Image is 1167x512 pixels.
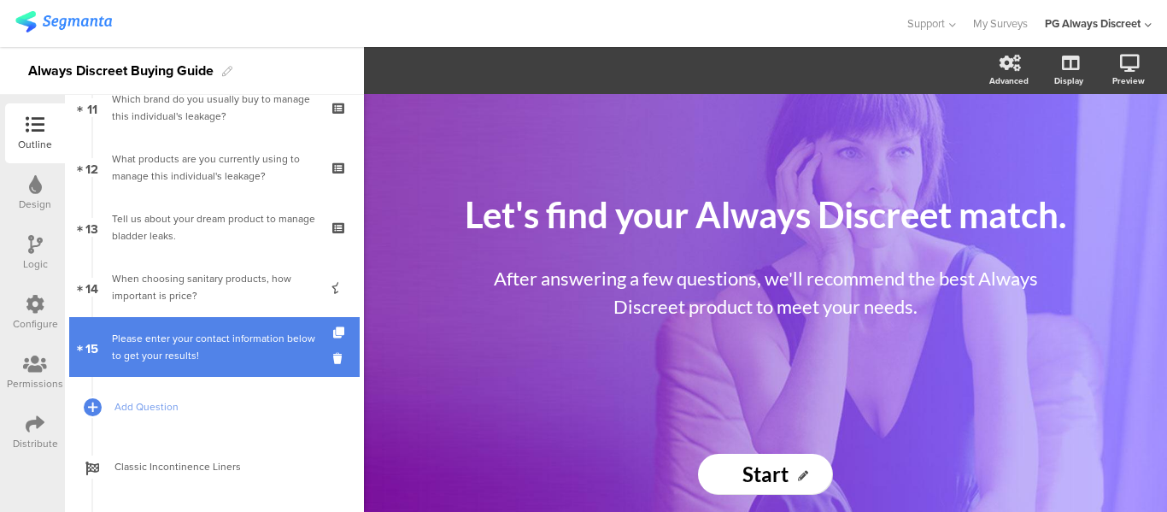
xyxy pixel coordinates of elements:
div: Which brand do you usually buy to manage this individual's leakage? [112,91,316,125]
div: Distribute [13,436,58,451]
div: Display [1054,74,1083,87]
span: Support [907,15,945,32]
div: Permissions [7,376,63,391]
div: Tell us about your dream product to manage bladder leaks. [112,210,316,244]
a: 15 Please enter your contact information below to get your results! [69,317,360,377]
p: After answering a few questions, we'll recommend the best Always Discreet product to meet your ne... [466,264,1064,321]
div: Please enter your contact information below to get your results! [112,330,316,364]
span: 15 [85,338,98,356]
div: What products are you currently using to manage this individual's leakage? [112,150,316,185]
a: 11 Which brand do you usually buy to manage this individual's leakage? [69,78,360,138]
div: Design [19,197,51,212]
div: Always Discreet Buying Guide [28,57,214,85]
span: 11 [87,98,97,117]
div: Preview [1112,74,1145,87]
input: Start [698,454,833,495]
div: Outline [18,137,52,152]
div: PG Always Discreet [1045,15,1141,32]
a: 14 When choosing sanitary products, how important is price? [69,257,360,317]
a: 13 Tell us about your dream product to manage bladder leaks. [69,197,360,257]
a: 12 What products are you currently using to manage this individual's leakage? [69,138,360,197]
div: When choosing sanitary products, how important is price? [112,270,316,304]
div: Logic [23,256,48,272]
span: Classic Incontinence Liners [114,458,333,475]
img: segmanta logo [15,11,112,32]
div: Advanced [989,74,1029,87]
span: Add Question [114,398,333,415]
i: Delete [333,350,348,367]
span: Let's find your Always Discreet match. [465,193,1066,236]
span: 14 [85,278,98,297]
span: 12 [85,158,98,177]
i: Duplicate [333,327,348,338]
a: Classic Incontinence Liners [69,437,360,497]
span: 13 [85,218,98,237]
div: Configure [13,316,58,332]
